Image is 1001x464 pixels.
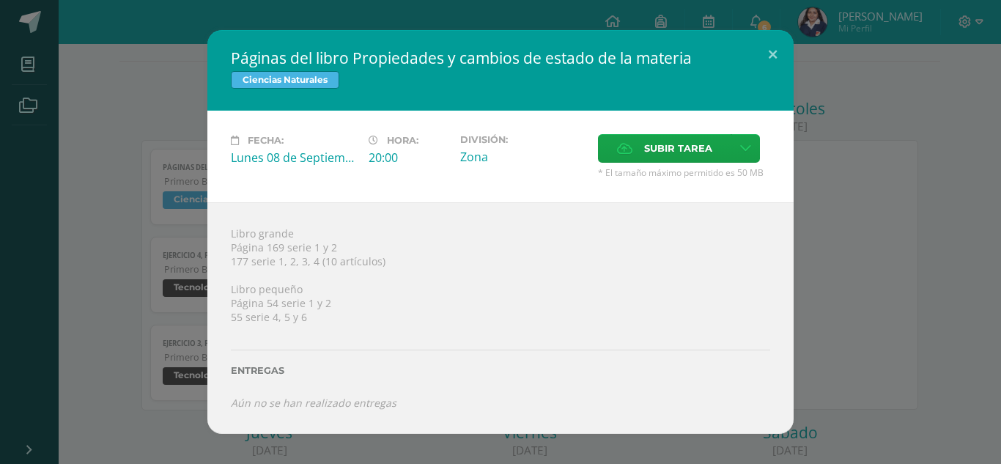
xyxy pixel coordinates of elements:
[231,150,357,166] div: Lunes 08 de Septiembre
[231,365,770,376] label: Entregas
[752,30,794,80] button: Close (Esc)
[248,135,284,146] span: Fecha:
[369,150,448,166] div: 20:00
[231,48,770,68] h2: Páginas del libro Propiedades y cambios de estado de la materia
[231,396,396,410] i: Aún no se han realizado entregas
[460,134,586,145] label: División:
[231,71,339,89] span: Ciencias Naturales
[460,149,586,165] div: Zona
[207,202,794,434] div: Libro grande Página 169 serie 1 y 2 177 serie 1, 2, 3, 4 (10 artículos) Libro pequeño Página 54 s...
[387,135,418,146] span: Hora:
[598,166,770,179] span: * El tamaño máximo permitido es 50 MB
[644,135,712,162] span: Subir tarea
